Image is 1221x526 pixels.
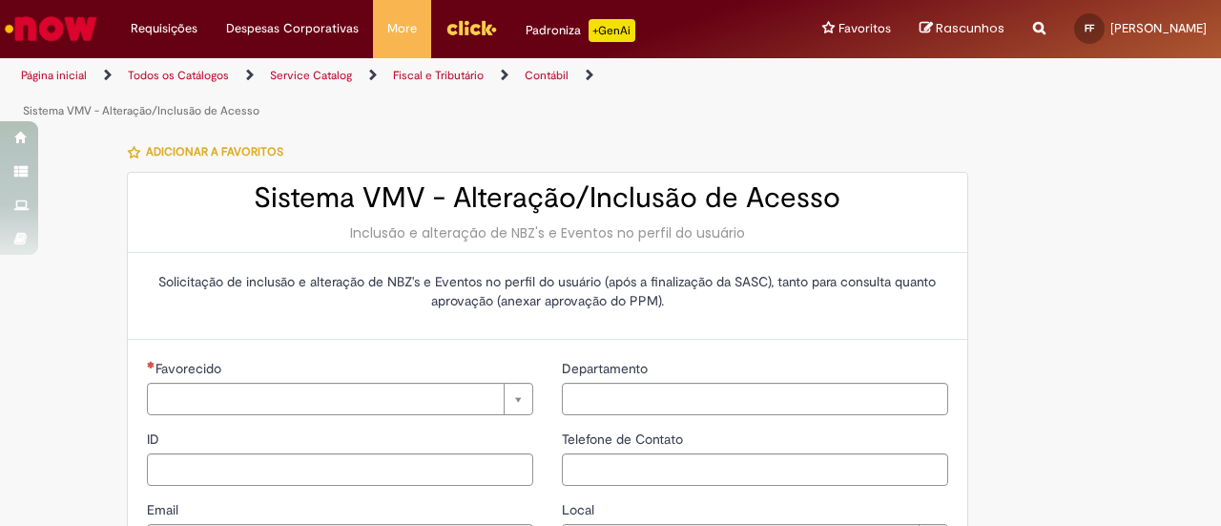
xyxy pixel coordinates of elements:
[562,453,948,486] input: Telefone de Contato
[147,431,163,448] span: ID
[1085,22,1094,34] span: FF
[562,383,948,415] input: Departamento
[920,20,1004,38] a: Rascunhos
[562,360,652,377] span: Departamento
[147,453,533,486] input: ID
[270,68,352,83] a: Service Catalog
[147,383,533,415] a: Limpar campo Favorecido
[147,361,155,368] span: Necessários
[525,68,569,83] a: Contábil
[131,19,197,38] span: Requisições
[128,68,229,83] a: Todos os Catálogos
[127,132,294,172] button: Adicionar a Favoritos
[838,19,891,38] span: Favoritos
[14,58,799,129] ul: Trilhas de página
[147,272,948,310] p: Solicitação de inclusão e alteração de NBZ's e Eventos no perfil do usuário (após a finalização d...
[147,501,182,518] span: Email
[23,103,259,118] a: Sistema VMV - Alteração/Inclusão de Acesso
[146,144,283,159] span: Adicionar a Favoritos
[387,19,417,38] span: More
[226,19,359,38] span: Despesas Corporativas
[445,13,497,42] img: click_logo_yellow_360x200.png
[147,182,948,214] h2: Sistema VMV - Alteração/Inclusão de Acesso
[589,19,635,42] p: +GenAi
[562,501,598,518] span: Local
[562,431,687,448] span: Telefone de Contato
[393,68,484,83] a: Fiscal e Tributário
[147,223,948,242] div: Inclusão e alteração de NBZ's e Eventos no perfil do usuário
[155,360,225,377] span: Necessários - Favorecido
[21,68,87,83] a: Página inicial
[2,10,100,48] img: ServiceNow
[526,19,635,42] div: Padroniza
[1110,20,1207,36] span: [PERSON_NAME]
[936,19,1004,37] span: Rascunhos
